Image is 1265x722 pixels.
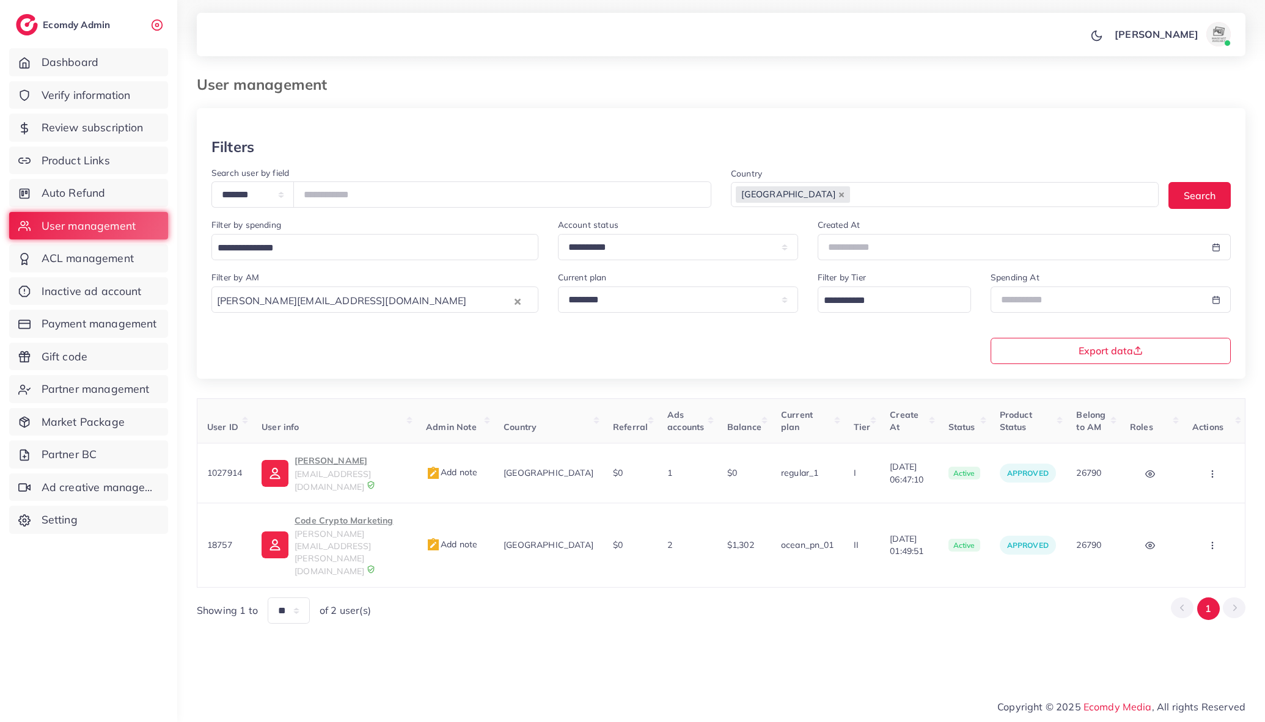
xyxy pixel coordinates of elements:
[207,421,238,432] span: User ID
[262,421,299,432] span: User info
[9,147,168,175] a: Product Links
[1000,409,1032,432] span: Product Status
[426,421,477,432] span: Admin Note
[890,533,928,558] span: [DATE] 01:49:51
[295,513,406,528] p: Code Crypto Marketing
[426,467,477,478] span: Add note
[9,506,168,534] a: Setting
[43,19,113,31] h2: Ecomdy Admin
[207,539,232,550] span: 18757
[854,467,856,478] span: I
[320,603,371,618] span: of 2 user(s)
[9,375,168,403] a: Partner management
[426,538,441,552] img: admin_note.cdd0b510.svg
[997,699,1245,714] span: Copyright © 2025
[295,453,406,468] p: [PERSON_NAME]
[42,153,110,169] span: Product Links
[211,138,254,156] h3: Filters
[1079,346,1143,356] span: Export data
[9,440,168,469] a: Partner BC
[1152,699,1245,714] span: , All rights Reserved
[1108,22,1236,46] a: [PERSON_NAME]avatar
[42,316,157,332] span: Payment management
[504,467,593,478] span: [GEOGRAPHIC_DATA]
[1206,22,1231,46] img: avatar
[42,250,134,266] span: ACL management
[818,286,971,313] div: Search for option
[781,539,834,550] span: ocean_pn_01
[211,286,538,313] div: Search for option
[42,349,87,365] span: Gift code
[42,381,150,397] span: Partner management
[9,48,168,76] a: Dashboard
[1130,421,1153,432] span: Roles
[262,460,288,487] img: ic-user-info.36bf1079.svg
[215,292,469,310] span: [PERSON_NAME][EMAIL_ADDRESS][DOMAIN_NAME]
[42,218,136,234] span: User management
[818,271,866,283] label: Filter by Tier
[471,291,512,310] input: Search for option
[613,421,648,432] span: Referral
[890,409,919,432] span: Create At
[504,421,537,432] span: Country
[295,469,371,492] span: [EMAIL_ADDRESS][DOMAIN_NAME]
[667,539,672,550] span: 2
[1115,27,1198,42] p: [PERSON_NAME]
[613,467,623,478] span: $0
[9,114,168,142] a: Review subscription
[851,186,1143,205] input: Search for option
[9,179,168,207] a: Auto Refund
[1076,539,1101,550] span: 26790
[854,539,859,550] span: II
[820,291,955,310] input: Search for option
[667,409,704,432] span: Ads accounts
[9,244,168,272] a: ACL management
[1192,421,1223,432] span: Actions
[1076,467,1101,478] span: 26790
[9,310,168,338] a: Payment management
[42,185,106,201] span: Auto Refund
[727,467,737,478] span: $0
[262,453,406,493] a: [PERSON_NAME][EMAIL_ADDRESS][DOMAIN_NAME]
[991,271,1039,283] label: Spending At
[818,219,860,231] label: Created At
[613,539,623,550] span: $0
[731,167,762,180] label: Country
[367,565,375,574] img: 9CAL8B2pu8EFxCJHYAAAAldEVYdGRhdGU6Y3JlYXRlADIwMjItMTItMDlUMDQ6NTg6MzkrMDA6MDBXSlgLAAAAJXRFWHRkYXR...
[727,539,754,550] span: $1,302
[504,539,593,550] span: [GEOGRAPHIC_DATA]
[948,539,980,552] span: active
[781,467,818,478] span: regular_1
[211,219,281,231] label: Filter by spending
[727,421,761,432] span: Balance
[197,76,337,93] h3: User management
[1168,182,1231,208] button: Search
[42,283,142,299] span: Inactive ad account
[16,14,113,35] a: logoEcomdy Admin
[667,467,672,478] span: 1
[1083,701,1152,713] a: Ecomdy Media
[42,447,97,462] span: Partner BC
[991,338,1231,364] button: Export data
[1171,597,1245,620] ul: Pagination
[854,421,871,432] span: Tier
[9,277,168,305] a: Inactive ad account
[838,192,845,198] button: Deselect Guatemala
[42,414,125,430] span: Market Package
[515,294,521,308] button: Clear Selected
[295,528,371,577] span: [PERSON_NAME][EMAIL_ADDRESS][PERSON_NAME][DOMAIN_NAME]
[1007,541,1049,550] span: approved
[1197,597,1220,620] button: Go to page 1
[16,14,38,35] img: logo
[42,120,144,136] span: Review subscription
[42,512,78,528] span: Setting
[211,167,289,179] label: Search user by field
[367,481,375,489] img: 9CAL8B2pu8EFxCJHYAAAAldEVYdGRhdGU6Y3JlYXRlADIwMjItMTItMDlUMDQ6NTg6MzkrMDA6MDBXSlgLAAAAJXRFWHRkYXR...
[42,54,98,70] span: Dashboard
[197,603,258,618] span: Showing 1 to
[9,343,168,371] a: Gift code
[211,271,259,283] label: Filter by AM
[9,212,168,240] a: User management
[1007,469,1049,478] span: approved
[426,466,441,481] img: admin_note.cdd0b510.svg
